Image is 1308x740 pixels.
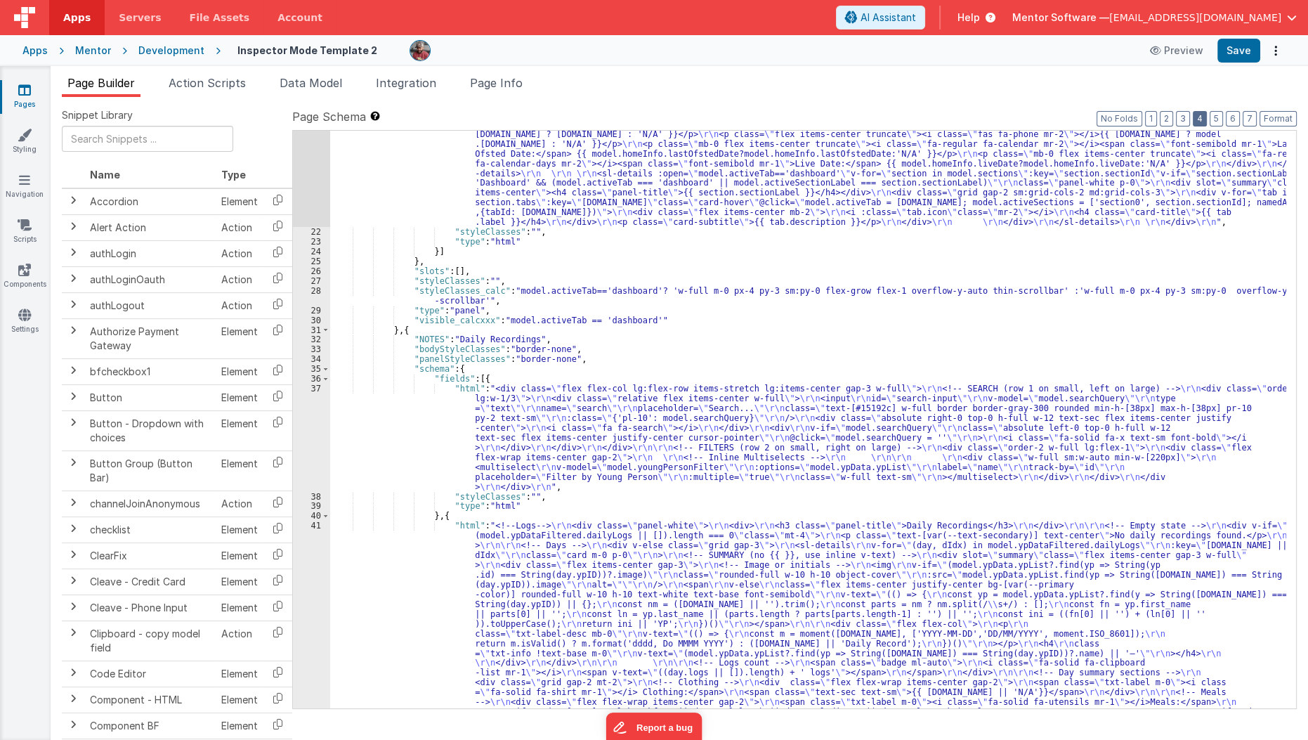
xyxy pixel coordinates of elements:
td: Authorize Payment Gateway [84,318,216,358]
td: authLoginOauth [84,266,216,292]
div: Apps [22,44,48,58]
span: [EMAIL_ADDRESS][DOMAIN_NAME] [1109,11,1281,25]
td: Cleave - Credit Card [84,569,216,595]
td: Element [216,543,263,569]
button: Mentor Software — [EMAIL_ADDRESS][DOMAIN_NAME] [1012,11,1297,25]
div: 38 [293,492,330,502]
div: 22 [293,227,330,237]
span: Integration [376,76,436,90]
td: Action [216,240,263,266]
span: Type [221,169,246,181]
span: Name [90,169,120,181]
button: 4 [1193,111,1207,126]
td: Element [216,713,263,739]
button: 7 [1243,111,1257,126]
span: Snippet Library [62,108,133,122]
td: Element [216,517,263,543]
button: AI Assistant [836,6,925,30]
div: 28 [293,286,330,306]
button: 1 [1145,111,1157,126]
div: 26 [293,266,330,276]
td: Alert Action [84,214,216,240]
div: Mentor [75,44,111,58]
button: 6 [1226,111,1240,126]
div: 24 [293,247,330,257]
button: Format [1260,111,1297,126]
span: Action Scripts [169,76,246,90]
button: Options [1266,41,1286,60]
td: Action [216,491,263,517]
td: Element [216,188,263,215]
td: Element [216,384,263,410]
div: 25 [293,257,330,266]
button: Preview [1142,39,1212,62]
div: 33 [293,344,330,354]
span: Help [957,11,980,25]
span: Page Schema [292,108,366,125]
div: 32 [293,335,330,344]
div: 27 [293,276,330,286]
td: Element [216,687,263,713]
td: Code Editor [84,661,216,687]
td: Button Group (Button Bar) [84,450,216,491]
td: Element [216,595,263,621]
td: bfcheckbox1 [84,358,216,384]
td: Element [216,569,263,595]
td: Element [216,661,263,687]
img: eba322066dbaa00baf42793ca2fab581 [410,41,430,60]
div: 29 [293,306,330,316]
div: 30 [293,316,330,325]
div: 35 [293,364,330,374]
td: Action [216,266,263,292]
td: Action [216,214,263,240]
span: AI Assistant [861,11,916,25]
span: Page Builder [67,76,135,90]
h4: Inspector Mode Template 2 [237,45,377,56]
td: Button - Dropdown with choices [84,410,216,450]
input: Search Snippets ... [62,126,233,152]
div: 34 [293,354,330,364]
span: Apps [63,11,91,25]
td: ClearFix [84,543,216,569]
td: Accordion [84,188,216,215]
td: checklist [84,517,216,543]
td: Component BF [84,713,216,739]
div: 37 [293,384,330,491]
span: Page Info [470,76,523,90]
td: Element [216,318,263,358]
div: 40 [293,511,330,521]
span: File Assets [190,11,250,25]
td: Button [84,384,216,410]
td: Element [216,450,263,491]
button: Save [1217,39,1260,63]
button: 2 [1160,111,1173,126]
div: 36 [293,374,330,384]
td: Component - HTML [84,687,216,713]
td: Action [216,621,263,661]
span: Servers [119,11,161,25]
td: Element [216,358,263,384]
div: 31 [293,325,330,335]
div: Development [138,44,204,58]
button: 3 [1176,111,1190,126]
span: Mentor Software — [1012,11,1109,25]
div: 23 [293,237,330,247]
td: Cleave - Phone Input [84,595,216,621]
button: No Folds [1097,111,1142,126]
td: Action [216,292,263,318]
td: channelJoinAnonymous [84,491,216,517]
button: 5 [1210,111,1223,126]
td: authLogout [84,292,216,318]
td: authLogin [84,240,216,266]
td: Element [216,410,263,450]
span: Data Model [280,76,342,90]
div: 39 [293,501,330,511]
td: Clipboard - copy model field [84,621,216,661]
